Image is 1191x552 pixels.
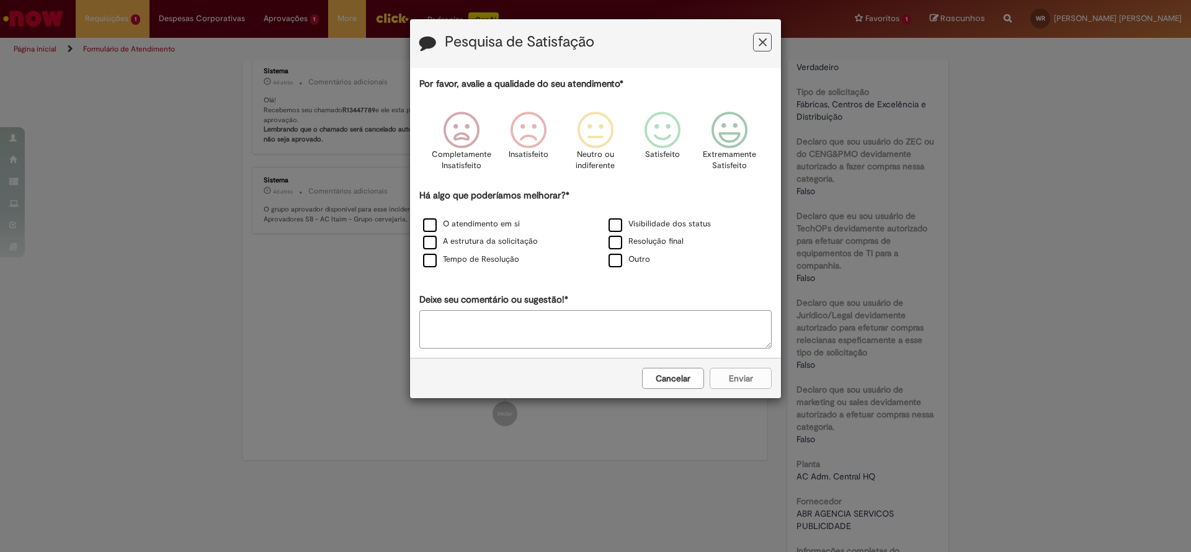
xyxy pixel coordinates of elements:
[419,189,772,269] div: Há algo que poderíamos melhorar?*
[423,218,520,230] label: O atendimento em si
[419,293,568,306] label: Deixe seu comentário ou sugestão!*
[445,34,594,50] label: Pesquisa de Satisfação
[609,218,711,230] label: Visibilidade dos status
[429,102,493,187] div: Completamente Insatisfeito
[497,102,560,187] div: Insatisfeito
[509,149,548,161] p: Insatisfeito
[703,149,756,172] p: Extremamente Satisfeito
[423,236,538,247] label: A estrutura da solicitação
[432,149,491,172] p: Completamente Insatisfeito
[564,102,627,187] div: Neutro ou indiferente
[609,236,684,247] label: Resolução final
[631,102,694,187] div: Satisfeito
[423,254,519,265] label: Tempo de Resolução
[642,368,704,389] button: Cancelar
[573,149,618,172] p: Neutro ou indiferente
[645,149,680,161] p: Satisfeito
[609,254,650,265] label: Outro
[698,102,761,187] div: Extremamente Satisfeito
[419,78,623,91] label: Por favor, avalie a qualidade do seu atendimento*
